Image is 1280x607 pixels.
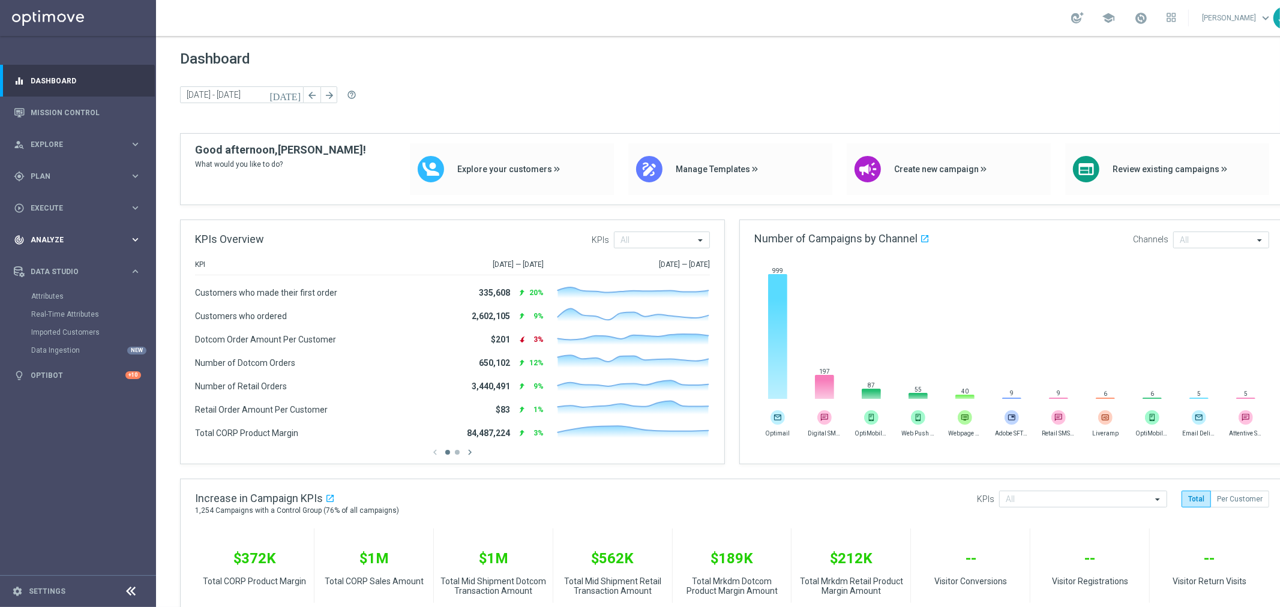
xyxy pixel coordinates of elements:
span: school [1102,11,1115,25]
i: keyboard_arrow_right [130,170,141,182]
a: [PERSON_NAME]keyboard_arrow_down [1201,9,1273,27]
i: settings [12,586,23,597]
i: keyboard_arrow_right [130,266,141,277]
button: Data Studio keyboard_arrow_right [13,267,142,277]
span: Data Studio [31,268,130,275]
a: Dashboard [31,65,141,97]
div: Data Studio [14,266,130,277]
button: track_changes Analyze keyboard_arrow_right [13,235,142,245]
i: play_circle_outline [14,203,25,214]
button: lightbulb Optibot +10 [13,371,142,380]
i: person_search [14,139,25,150]
div: Dashboard [14,65,141,97]
button: person_search Explore keyboard_arrow_right [13,140,142,149]
div: NEW [127,347,146,354]
a: Settings [29,588,65,595]
i: gps_fixed [14,171,25,182]
span: Explore [31,141,130,148]
a: Mission Control [31,97,141,128]
i: lightbulb [14,370,25,381]
div: Plan [14,171,130,182]
div: Mission Control [14,97,141,128]
span: Analyze [31,236,130,244]
i: track_changes [14,235,25,245]
i: equalizer [14,76,25,86]
div: Data Ingestion [31,341,155,359]
div: Real-Time Attributes [31,305,155,323]
span: Execute [31,205,130,212]
a: Optibot [31,359,125,391]
a: Real-Time Attributes [31,309,125,319]
i: keyboard_arrow_right [130,234,141,245]
div: Attributes [31,287,155,305]
a: Attributes [31,292,125,301]
div: Optibot [14,359,141,391]
i: keyboard_arrow_right [130,202,141,214]
div: Explore [14,139,130,150]
button: Mission Control [13,108,142,118]
div: Execute [14,203,130,214]
a: Data Ingestion [31,345,125,355]
div: Analyze [14,235,130,245]
button: play_circle_outline Execute keyboard_arrow_right [13,203,142,213]
i: keyboard_arrow_right [130,139,141,150]
span: keyboard_arrow_down [1259,11,1272,25]
button: gps_fixed Plan keyboard_arrow_right [13,172,142,181]
div: Imported Customers [31,323,155,341]
span: Plan [31,173,130,180]
button: equalizer Dashboard [13,76,142,86]
div: +10 [125,371,141,379]
a: Imported Customers [31,327,125,337]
